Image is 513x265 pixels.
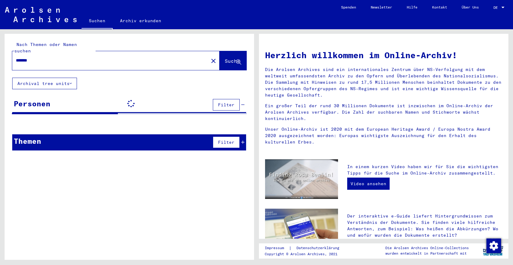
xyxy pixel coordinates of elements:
[265,209,338,257] img: eguide.jpg
[213,136,240,148] button: Filter
[113,13,169,28] a: Archiv erkunden
[12,78,77,89] button: Archival tree units
[486,238,501,253] img: Zustimmung ändern
[213,99,240,111] button: Filter
[220,51,246,70] button: Suche
[82,13,113,29] a: Suchen
[265,103,502,122] p: Ein großer Teil der rund 30 Millionen Dokumente ist inzwischen im Online-Archiv der Arolsen Archi...
[347,178,390,190] a: Video ansehen
[265,66,502,98] p: Die Arolsen Archives sind ein internationales Zentrum über NS-Verfolgung mit dem weltweit umfasse...
[14,136,41,147] div: Themen
[265,126,502,145] p: Unser Online-Archiv ist 2020 mit dem European Heritage Award / Europa Nostra Award 2020 ausgezeic...
[486,238,501,253] div: Zustimmung ändern
[225,58,240,64] span: Suche
[218,140,235,145] span: Filter
[482,243,504,258] img: yv_logo.png
[385,251,469,256] p: wurden entwickelt in Partnerschaft mit
[218,102,235,108] span: Filter
[210,57,217,65] mat-icon: close
[14,98,50,109] div: Personen
[14,42,77,54] mat-label: Nach Themen oder Namen suchen
[265,49,502,62] h1: Herzlich willkommen im Online-Archiv!
[347,164,502,176] p: In einem kurzen Video haben wir für Sie die wichtigsten Tipps für die Suche im Online-Archiv zusa...
[207,55,220,67] button: Clear
[5,7,77,22] img: Arolsen_neg.svg
[347,213,502,238] p: Der interaktive e-Guide liefert Hintergrundwissen zum Verständnis der Dokumente. Sie finden viele...
[493,5,500,10] span: DE
[265,251,347,257] p: Copyright © Arolsen Archives, 2021
[292,245,347,251] a: Datenschutzerklärung
[265,245,289,251] a: Impressum
[265,159,338,199] img: video.jpg
[265,245,347,251] div: |
[385,245,469,251] p: Die Arolsen Archives Online-Collections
